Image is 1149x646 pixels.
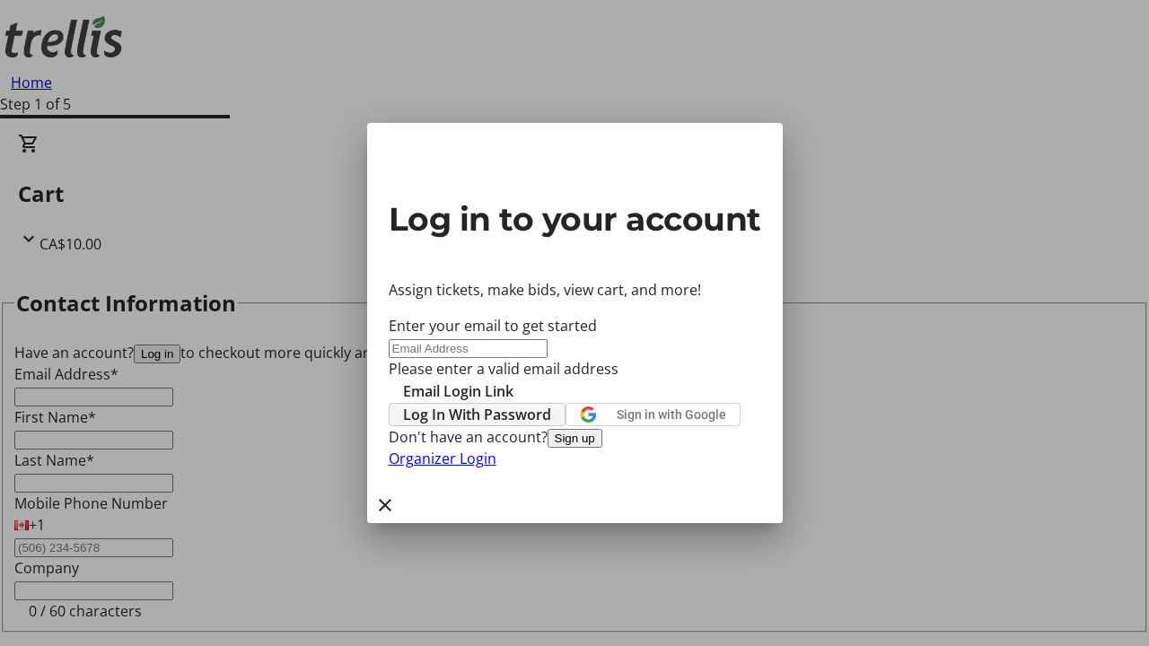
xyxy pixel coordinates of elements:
[403,380,513,402] span: Email Login Link
[367,487,403,523] button: Close
[403,404,551,425] span: Log In With Password
[389,358,761,380] tr-error: Please enter a valid email address
[389,426,761,448] div: Don't have an account?
[389,339,548,358] input: Email Address
[389,403,566,426] button: Log In With Password
[389,195,761,243] h2: Log in to your account
[389,380,528,402] button: Email Login Link
[389,449,496,468] a: Organizer Login
[389,279,761,301] p: Assign tickets, make bids, view cart, and more!
[566,403,741,426] button: Sign in with Google
[389,316,597,336] label: Enter your email to get started
[548,429,602,448] button: Sign up
[617,407,726,422] span: Sign in with Google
